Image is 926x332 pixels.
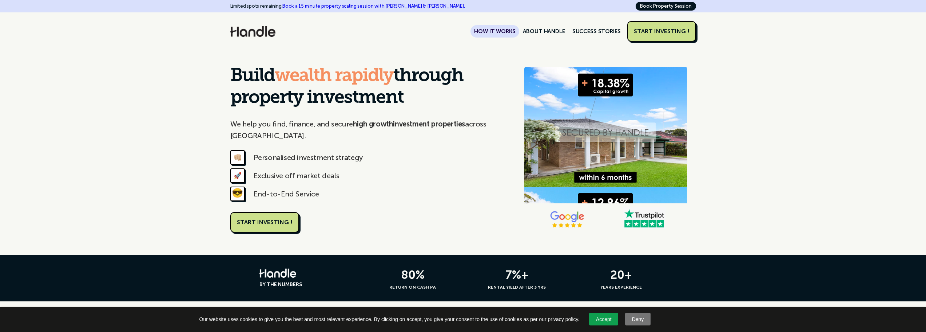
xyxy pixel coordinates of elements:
a: Book Property Session [636,2,696,11]
h6: RETURN ON CASH PA [363,284,462,290]
div: 👊🏼 [230,150,245,165]
a: Deny [625,313,651,325]
strong: investment properties [393,120,465,128]
div: 🚀 [230,168,245,183]
h6: YEARS EXPERIENCE [572,284,671,290]
strong: 😎 [232,190,243,198]
div: START INVESTING ! [634,28,689,35]
div: Exclusive off market deals [254,170,339,181]
a: START INVESTING ! [230,212,299,233]
h6: RENTAL YIELD AFTER 3 YRS [468,284,567,290]
h1: Build through property investment [230,66,501,109]
h3: 80% [363,269,462,280]
a: SUCCESS STORIES [569,25,624,38]
div: Personalised investment strategy [254,152,363,163]
span: wealth rapidly [275,67,393,86]
h6: BY THE NUMBERS [259,281,358,288]
h3: 7%+ [468,269,567,280]
div: Limited spots remaining. [230,2,465,10]
p: We help you find, finance, and secure across [GEOGRAPHIC_DATA]. [230,118,501,141]
strong: high growth [353,120,393,128]
a: START INVESTING ! [627,21,696,42]
a: Book a 15 minute property scaling session with [PERSON_NAME] & [PERSON_NAME]. [282,3,465,9]
a: Accept [589,313,618,325]
a: HOW IT WORKS [470,25,519,38]
h3: 20+ [572,269,671,280]
div: End-to-End Service [254,188,319,200]
a: ABOUT HANDLE [519,25,569,38]
span: Our website uses cookies to give you the best and most relevant experience. By clicking on accept... [199,316,580,323]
